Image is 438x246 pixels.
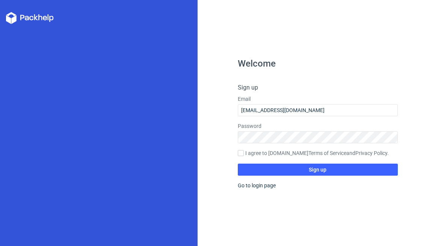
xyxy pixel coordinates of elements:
[308,150,346,156] a: Terms of Service
[238,149,398,158] label: I agree to [DOMAIN_NAME] and .
[238,164,398,176] button: Sign up
[309,167,326,172] span: Sign up
[355,150,387,156] a: Privacy Policy
[238,95,398,103] label: Email
[238,83,398,92] h4: Sign up
[238,59,398,68] h1: Welcome
[238,182,276,188] a: Go to login page
[238,122,398,130] label: Password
